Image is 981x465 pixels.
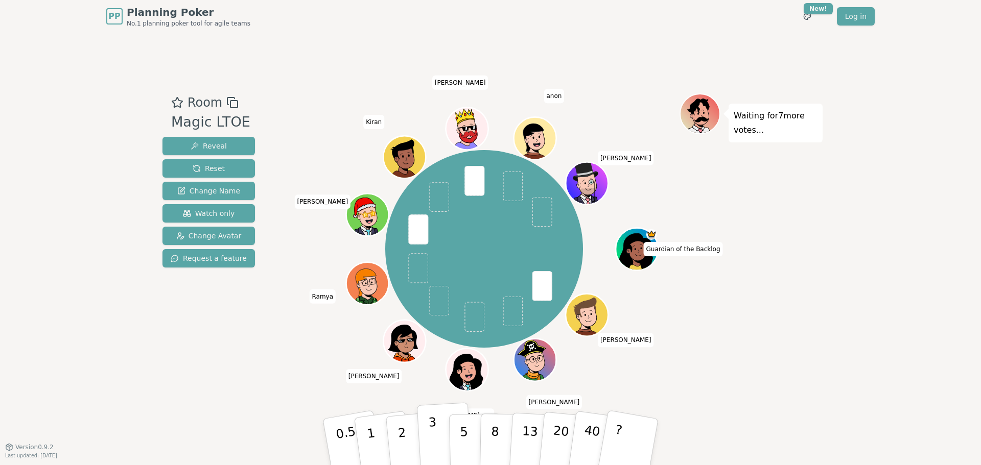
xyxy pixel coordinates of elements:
[171,93,183,112] button: Add as favourite
[294,194,351,209] span: Click to change your name
[127,5,250,19] span: Planning Poker
[734,109,818,137] p: Waiting for 7 more votes...
[162,159,255,178] button: Reset
[108,10,120,22] span: PP
[798,7,816,26] button: New!
[127,19,250,28] span: No.1 planning poker tool for agile teams
[310,289,336,303] span: Click to change your name
[106,5,250,28] a: PPPlanning PokerNo.1 planning poker tool for agile teams
[363,114,384,129] span: Click to change your name
[162,182,255,200] button: Change Name
[162,249,255,267] button: Request a feature
[171,112,250,133] div: Magic LTOE
[598,151,654,165] span: Click to change your name
[346,369,402,383] span: Click to change your name
[162,227,255,245] button: Change Avatar
[526,395,582,409] span: Click to change your name
[447,350,487,389] button: Click to change your avatar
[177,186,240,196] span: Change Name
[644,242,723,256] span: Click to change your name
[432,75,488,89] span: Click to change your name
[191,141,227,151] span: Reveal
[171,253,247,263] span: Request a feature
[598,333,654,347] span: Click to change your name
[544,89,564,103] span: Click to change your name
[176,231,242,241] span: Change Avatar
[804,3,833,14] div: New!
[193,163,225,174] span: Reset
[5,443,54,451] button: Version0.9.2
[15,443,54,451] span: Version 0.9.2
[5,453,57,458] span: Last updated: [DATE]
[162,204,255,223] button: Watch only
[837,7,875,26] a: Log in
[162,137,255,155] button: Reveal
[183,208,235,218] span: Watch only
[188,93,222,112] span: Room
[646,229,657,240] span: Guardian of the Backlog is the host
